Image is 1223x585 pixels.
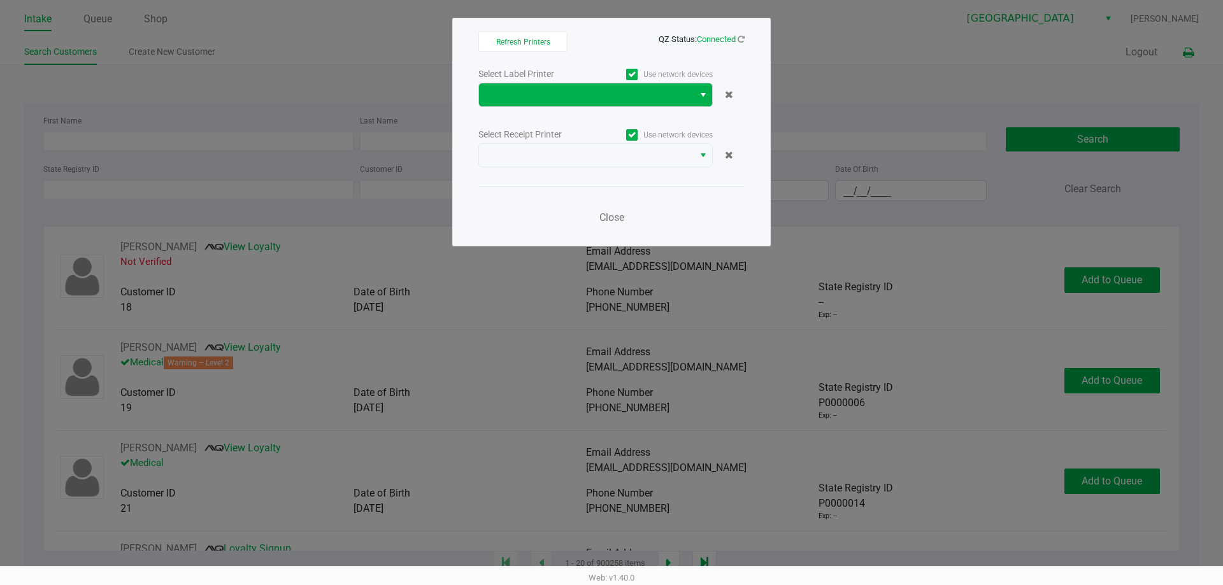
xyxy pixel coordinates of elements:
[478,67,596,81] div: Select Label Printer
[694,83,712,106] button: Select
[478,31,568,52] button: Refresh Printers
[659,34,745,44] span: QZ Status:
[592,205,631,230] button: Close
[596,129,713,141] label: Use network devices
[697,34,736,44] span: Connected
[496,38,550,46] span: Refresh Printers
[599,211,624,223] span: Close
[596,69,713,80] label: Use network devices
[694,144,712,167] button: Select
[589,573,634,582] span: Web: v1.40.0
[478,128,596,141] div: Select Receipt Printer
